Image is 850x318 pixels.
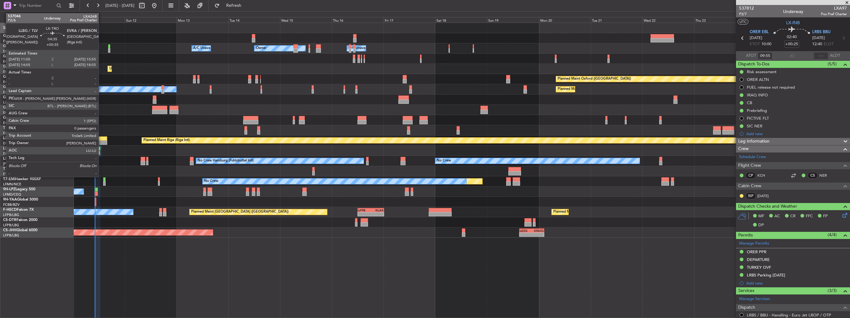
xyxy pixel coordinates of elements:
[16,15,65,19] span: Only With Activity
[558,85,655,94] div: Planned Maint [GEOGRAPHIC_DATA] ([GEOGRAPHIC_DATA])
[228,17,280,23] div: Tue 14
[553,207,651,217] div: Planned Maint [GEOGRAPHIC_DATA] ([GEOGRAPHIC_DATA])
[3,131,19,135] a: EGLF/FAB
[3,136,36,140] a: LX-TROLegacy 650
[3,100,20,105] a: LGAV/ATH
[487,17,539,23] div: Sun 19
[790,213,795,219] span: CR
[787,34,797,40] span: 02:40
[823,213,828,219] span: FP
[520,229,532,232] div: LEZG
[828,287,837,294] span: (3/3)
[3,141,22,146] a: EGGW/LTN
[221,3,247,8] span: Refresh
[3,106,38,109] a: G-ENRGPraetor 600
[830,53,840,59] span: ALDT
[558,74,631,84] div: Planned Maint Oxford ([GEOGRAPHIC_DATA])
[750,35,762,41] span: [DATE]
[591,17,642,23] div: Tue 21
[738,203,797,210] span: Dispatch Checks and Weather
[747,265,771,270] div: TURKEY OVF
[3,202,20,207] a: FCBB/BZV
[3,151,21,156] a: EDLW/DTM
[746,53,756,59] span: ATOT
[821,11,847,17] span: Pos Pref Charter
[747,108,767,113] div: Prebriefing
[758,213,764,219] span: MF
[193,44,219,53] div: A/C Unavailable
[3,116,45,120] a: G-VNORChallenger 650
[746,172,756,179] div: CP
[738,162,761,169] span: Flight Crew
[757,173,771,178] a: KCH
[125,17,177,23] div: Sun 12
[7,12,67,22] button: Only With Activity
[3,75,39,79] a: G-SIRSCitation Excel
[812,41,822,47] span: 12:40
[437,156,451,166] div: No Crew
[738,19,748,24] button: UTC
[348,44,374,53] div: A/C Unavailable
[256,44,266,53] div: Owner
[642,17,694,23] div: Wed 22
[738,232,753,239] span: Permits
[3,34,19,38] span: G-FOMO
[3,233,19,238] a: LFPB/LBG
[828,232,837,238] span: (4/4)
[746,131,847,136] div: Add new
[694,17,746,23] div: Thu 23
[819,173,833,178] a: NER
[3,65,37,68] span: G-[PERSON_NAME]
[532,233,544,236] div: -
[747,272,785,278] div: LRBS Parking [DATE]
[332,17,383,23] div: Thu 16
[3,85,39,89] a: G-JAGAPhenom 300
[3,218,37,222] a: CS-DTRFalcon 2000
[739,5,754,11] span: 537812
[747,77,769,82] div: ORER ALTN
[520,233,532,236] div: -
[738,61,769,68] span: Dispatch To-Dos
[3,75,15,79] span: G-SIRS
[739,11,754,17] span: P2/7
[761,41,771,47] span: 10:00
[3,55,54,58] a: G-GARECessna Citation XLS+
[3,147,15,150] span: LX-INB
[821,5,847,11] span: LXA97
[738,145,749,152] span: Crew
[786,20,800,26] span: LX-INB
[371,212,383,216] div: -
[746,192,756,199] div: ISP
[105,3,134,8] span: [DATE] - [DATE]
[3,90,22,95] a: EGGW/LTN
[3,49,22,54] a: EGGW/LTN
[371,208,383,212] div: KLAX
[747,249,766,254] div: ORER PPR
[3,228,37,232] a: CS-JHHGlobal 6000
[3,167,17,171] span: T7-DYN
[747,85,795,90] div: FUEL release not required
[3,126,16,130] span: T7-LZZI
[3,167,44,171] a: T7-DYNChallenger 604
[758,222,764,228] span: DP
[3,106,18,109] span: G-ENRG
[177,17,228,23] div: Mon 13
[3,136,16,140] span: LX-TRO
[3,69,22,74] a: EGGW/LTN
[3,39,22,43] a: EGGW/LTN
[739,296,770,302] a: Manage Services
[532,229,544,232] div: KNUQ
[738,138,769,145] span: Leg Information
[191,207,289,217] div: Planned Maint [GEOGRAPHIC_DATA] ([GEOGRAPHIC_DATA])
[3,65,72,68] a: G-[PERSON_NAME]Cessna Citation XLS
[383,17,435,23] div: Fri 17
[750,29,769,35] span: ORER EBL
[19,1,55,10] input: Trip Number
[813,52,828,60] input: --:--
[75,12,85,18] div: [DATE]
[747,116,769,121] div: FICTIVE FLT
[3,59,22,64] a: EGNR/CEG
[3,177,15,181] span: T7-EMI
[750,41,760,47] span: ETOT
[747,100,752,105] div: CB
